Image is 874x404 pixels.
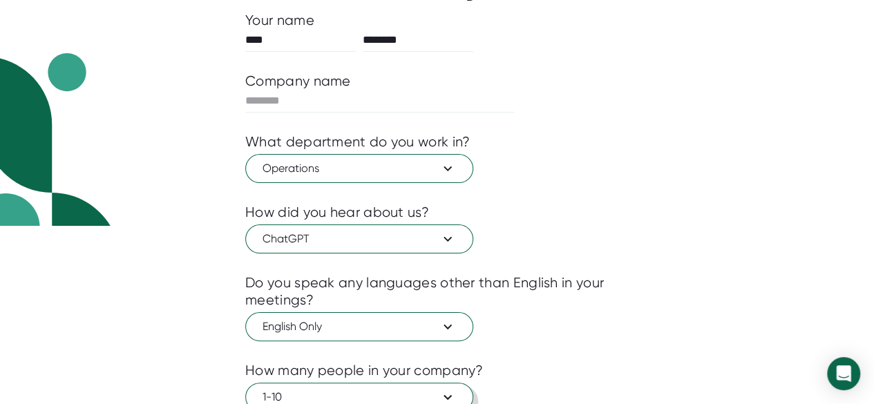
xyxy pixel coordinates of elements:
div: Company name [245,73,351,90]
div: Do you speak any languages other than English in your meetings? [245,274,629,309]
button: ChatGPT [245,224,473,253]
div: What department do you work in? [245,133,470,151]
button: Operations [245,154,473,183]
div: How did you hear about us? [245,204,429,221]
span: English Only [263,318,456,335]
div: How many people in your company? [245,362,484,379]
span: ChatGPT [263,231,456,247]
span: Operations [263,160,456,177]
div: Your name [245,12,629,29]
div: Open Intercom Messenger [827,357,860,390]
button: English Only [245,312,473,341]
